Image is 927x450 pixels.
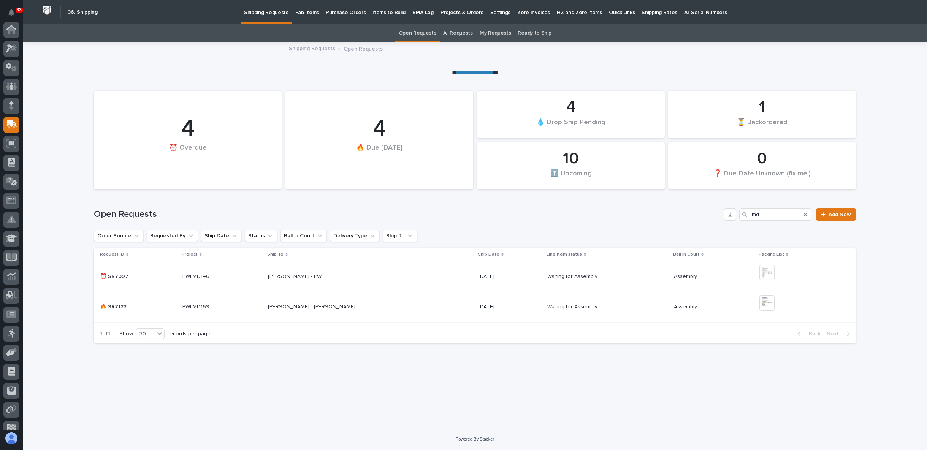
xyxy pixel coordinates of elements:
p: Packing List [759,250,784,259]
a: Open Requests [399,24,436,42]
div: Notifications83 [10,9,19,21]
p: Assembly [674,302,699,310]
button: Order Source [94,230,144,242]
button: Delivery Type [330,230,380,242]
tr: 🔥 SR7122🔥 SR7122 PWI MD169PWI MD169 [PERSON_NAME] - [PERSON_NAME][PERSON_NAME] - [PERSON_NAME] [D... [94,292,856,322]
span: Next [827,330,843,337]
p: Request ID [100,250,124,259]
div: ⏳ Backordered [681,118,843,134]
p: 1 of 1 [94,325,116,343]
div: 30 [136,330,155,338]
a: Shipping Requests [289,44,335,52]
p: records per page [168,331,211,337]
p: PWI MD169 [182,302,211,310]
button: Requested By [147,230,198,242]
p: [DATE] [479,304,541,310]
div: ⬆️ Upcoming [490,169,652,185]
button: users-avatar [3,430,19,446]
a: Add New [816,208,856,221]
a: All Requests [443,24,473,42]
p: Assembly [674,272,699,280]
div: 0 [681,149,843,168]
button: Next [824,330,856,337]
div: 🔥 Due [DATE] [298,144,460,167]
p: Project [182,250,198,259]
span: Add New [829,212,851,217]
p: [PERSON_NAME] - [PERSON_NAME] [268,302,357,310]
p: Open Requests [344,44,383,52]
tr: ⏰ SR7097⏰ SR7097 PWI MD146PWI MD146 [PERSON_NAME] - PWI[PERSON_NAME] - PWI [DATE]Waiting for Asse... [94,261,856,292]
button: Status [245,230,277,242]
button: Back [792,330,824,337]
div: 10 [490,149,652,168]
p: Ball in Court [673,250,699,259]
a: My Requests [480,24,511,42]
a: Ready to Ship [518,24,551,42]
p: Waiting for Assembly [547,272,599,280]
input: Search [739,208,811,221]
p: Waiting for Assembly [547,302,599,310]
div: 4 [298,115,460,143]
p: Line item status [547,250,582,259]
p: PWI MD146 [182,272,211,280]
div: ⏰ Overdue [107,144,269,167]
div: ❓ Due Date Unknown (fix me!) [681,169,843,185]
p: 83 [17,7,22,13]
img: Workspace Logo [40,3,54,17]
button: Ship To [383,230,417,242]
div: 4 [107,115,269,143]
button: Ship Date [201,230,242,242]
div: 4 [490,98,652,117]
p: 🔥 SR7122 [100,302,128,310]
button: Notifications [3,5,19,21]
p: Ship To [267,250,284,259]
button: Ball in Court [280,230,327,242]
p: Show [119,331,133,337]
span: Back [804,330,821,337]
div: 💧 Drop Ship Pending [490,118,652,134]
p: [DATE] [479,273,541,280]
p: ⏰ SR7097 [100,272,130,280]
h2: 06. Shipping [67,9,98,16]
p: [PERSON_NAME] - PWI [268,272,324,280]
h1: Open Requests [94,209,721,220]
a: Powered By Stacker [456,437,494,441]
div: 1 [681,98,843,117]
p: Ship Date [478,250,499,259]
